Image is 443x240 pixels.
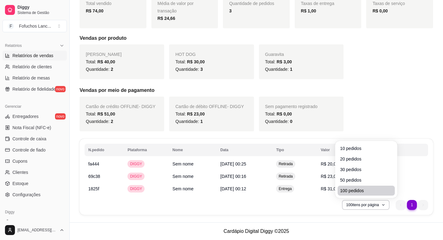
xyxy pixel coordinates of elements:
span: HOT DOG [175,52,196,57]
span: Diggy [17,5,64,10]
span: DIGGY [129,186,143,191]
span: Taxas de serviço [372,1,405,6]
span: 2 [111,67,113,72]
h5: Vendas por meio de pagamento [80,87,433,94]
span: Quantidade de pedidos [229,1,274,6]
span: [DATE] 00:16 [220,174,246,179]
span: 0 [290,119,293,124]
span: Planos [12,219,26,225]
span: 50 pedidos [340,177,392,183]
span: Total vendido [86,1,112,6]
strong: 3 [229,8,232,13]
a: Nota Fiscal (NFC-e) [2,123,67,133]
span: Relatório de mesas [12,75,50,81]
span: Taxas de entrega [301,1,334,6]
span: [DATE] 00:25 [220,161,246,166]
strong: R$ 24,66 [158,16,175,21]
span: 100 pedidos [340,188,392,194]
th: N.pedido [85,144,124,156]
a: Cupons [2,156,67,166]
span: Entrega [277,186,293,191]
span: fa444 [88,161,99,166]
span: Entregadores [12,113,39,120]
span: Média de valor por transação [158,1,194,13]
a: Estoque [2,179,67,188]
span: Configurações [12,192,40,198]
span: Total: [86,111,115,116]
span: Quantidade: [265,67,293,72]
span: [DATE] 00:12 [220,186,246,191]
div: Gerenciar [2,102,67,111]
span: 20 pedidos [340,156,392,162]
span: R$ 23,00 [321,174,339,179]
strong: R$ 74,00 [86,8,104,13]
td: Sem nome [169,170,217,183]
div: Fofuchos Lanc ... [19,23,51,29]
span: Cupons [12,158,27,164]
th: Data [217,144,273,156]
span: Clientes [12,169,28,175]
div: Diggy [2,207,67,217]
th: Valor [317,144,359,156]
a: Relatório de fidelidadenovo [2,84,67,94]
span: Guaravita [265,52,284,57]
th: Plataforma [124,144,168,156]
span: Cartão de crédito OFFLINE - DIGGY [86,104,155,109]
span: Total: [265,111,292,116]
span: R$ 31,00 [321,186,339,191]
span: Relatórios [5,43,22,48]
span: Total: [86,59,115,64]
span: Total: [265,59,292,64]
a: Controle de caixa [2,134,67,144]
span: R$ 0,00 [277,111,292,116]
span: Quantidade: [86,67,113,72]
span: Controle de caixa [12,136,46,142]
span: Retirada [277,161,294,166]
span: [PERSON_NAME] [86,52,122,57]
span: Controle de fiado [12,147,46,153]
span: Retirada [277,174,294,179]
a: Relatório de mesas [2,73,67,83]
span: Quantidade: [175,67,203,72]
ul: 100itens por página [338,143,395,196]
span: Relatórios de vendas [12,52,53,59]
span: R$ 20,00 [321,161,339,166]
a: Entregadoresnovo [2,111,67,121]
span: Estoque [12,180,28,187]
span: DIGGY [129,174,143,179]
button: 100itens por página [342,200,390,210]
th: Nome [169,144,217,156]
h5: Vendas por produto [80,34,433,42]
a: DiggySistema de Gestão [2,2,67,17]
span: Cartão de débito OFFLINE - DIGGY [175,104,244,109]
a: Controle de fiado [2,145,67,155]
span: 1 [290,67,293,72]
span: Nota Fiscal (NFC-e) [12,125,51,131]
a: Relatórios de vendas [2,51,67,61]
li: pagination item 1 active [407,200,417,210]
a: Relatório de clientes [2,62,67,72]
strong: R$ 1,00 [301,8,316,13]
span: R$ 23,00 [187,111,205,116]
button: Select a team [2,20,67,32]
span: Quantidade: [86,119,113,124]
span: 30 pedidos [340,166,392,173]
span: Relatório de clientes [12,64,52,70]
span: Sem pagamento registrado [265,104,318,109]
button: [EMAIL_ADDRESS][DOMAIN_NAME] [2,223,67,238]
span: 2 [111,119,113,124]
span: R$ 30,00 [187,59,205,64]
footer: Cardápio Digital Diggy © 2025 [70,222,443,240]
a: Planos [2,217,67,227]
span: Total: [175,111,205,116]
span: 1825f [88,186,99,191]
span: 10 pedidos [340,145,392,152]
span: 3 [200,67,203,72]
span: R$ 51,00 [97,111,115,116]
span: Quantidade: [265,119,293,124]
span: F [8,23,14,29]
span: Sistema de Gestão [17,10,64,15]
span: DIGGY [129,161,143,166]
span: 1 [200,119,203,124]
span: Total: [175,59,205,64]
